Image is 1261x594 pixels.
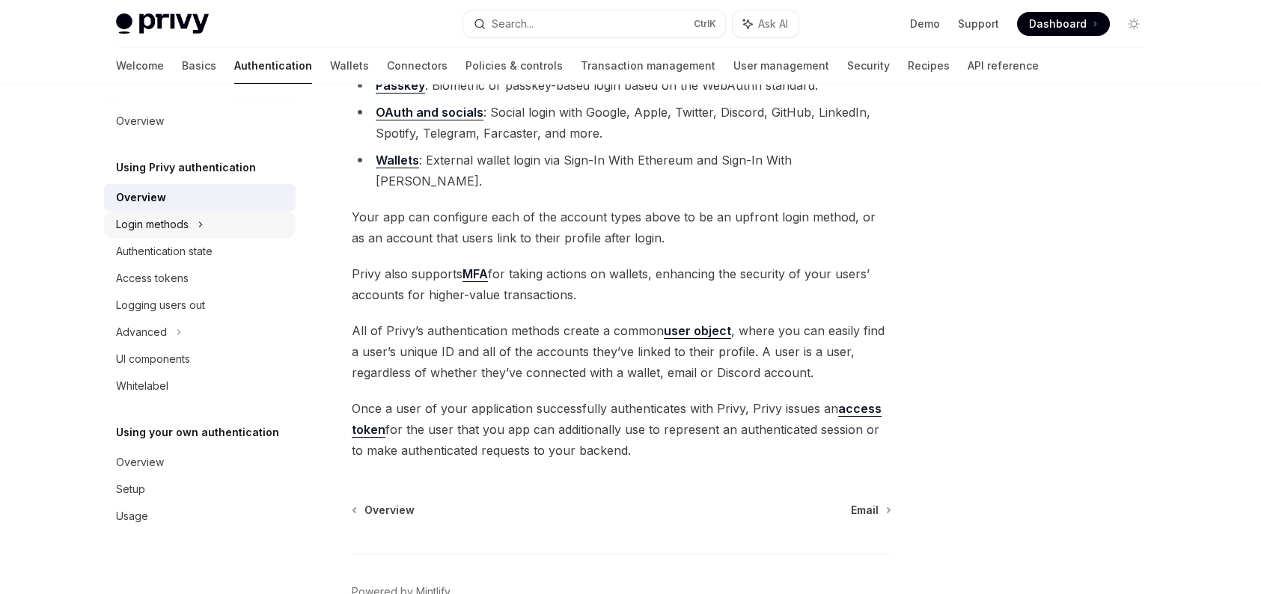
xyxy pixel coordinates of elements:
[851,503,879,518] span: Email
[116,48,164,84] a: Welcome
[352,102,891,144] li: : Social login with Google, Apple, Twitter, Discord, GitHub, LinkedIn, Spotify, Telegram, Farcast...
[463,10,725,37] button: Search...CtrlK
[116,159,256,177] h5: Using Privy authentication
[116,189,166,206] div: Overview
[694,18,716,30] span: Ctrl K
[104,346,296,373] a: UI components
[376,105,483,120] a: OAuth and socials
[376,78,425,94] a: Passkey
[910,16,940,31] a: Demo
[908,48,950,84] a: Recipes
[352,398,891,461] span: Once a user of your application successfully authenticates with Privy, Privy issues an for the us...
[376,153,419,168] a: Wallets
[352,150,891,192] li: : External wallet login via Sign-In With Ethereum and Sign-In With [PERSON_NAME].
[847,48,890,84] a: Security
[330,48,369,84] a: Wallets
[116,423,279,441] h5: Using your own authentication
[851,503,890,518] a: Email
[116,242,213,260] div: Authentication state
[116,377,168,395] div: Whitelabel
[968,48,1039,84] a: API reference
[116,215,189,233] div: Login methods
[104,373,296,399] a: Whitelabel
[352,263,891,305] span: Privy also supports for taking actions on wallets, enhancing the security of your users’ accounts...
[116,269,189,287] div: Access tokens
[116,480,145,498] div: Setup
[352,75,891,96] li: : Biometric or passkey-based login based on the WebAuthn standard.
[104,184,296,211] a: Overview
[104,503,296,530] a: Usage
[364,503,415,518] span: Overview
[1122,12,1146,36] button: Toggle dark mode
[182,48,216,84] a: Basics
[116,507,148,525] div: Usage
[581,48,715,84] a: Transaction management
[116,323,167,341] div: Advanced
[387,48,448,84] a: Connectors
[116,350,190,368] div: UI components
[352,320,891,383] span: All of Privy’s authentication methods create a common , where you can easily find a user’s unique...
[758,16,788,31] span: Ask AI
[116,296,205,314] div: Logging users out
[465,48,563,84] a: Policies & controls
[116,112,164,130] div: Overview
[104,238,296,265] a: Authentication state
[352,206,891,248] span: Your app can configure each of the account types above to be an upfront login method, or as an ac...
[104,292,296,319] a: Logging users out
[733,48,829,84] a: User management
[492,15,534,33] div: Search...
[116,13,209,34] img: light logo
[104,449,296,476] a: Overview
[104,108,296,135] a: Overview
[353,503,415,518] a: Overview
[664,323,731,339] a: user object
[116,453,164,471] div: Overview
[1029,16,1087,31] span: Dashboard
[104,476,296,503] a: Setup
[104,265,296,292] a: Access tokens
[1017,12,1110,36] a: Dashboard
[733,10,799,37] button: Ask AI
[234,48,312,84] a: Authentication
[462,266,488,282] a: MFA
[958,16,999,31] a: Support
